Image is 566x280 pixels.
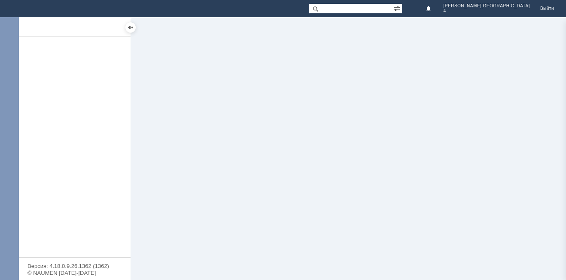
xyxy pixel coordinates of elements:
div: © NAUMEN [DATE]-[DATE] [27,270,122,276]
span: [PERSON_NAME][GEOGRAPHIC_DATA] [444,3,530,9]
span: 4 [444,9,530,14]
span: Расширенный поиск [393,4,402,12]
div: Скрыть меню [125,22,136,33]
div: Версия: 4.18.0.9.26.1362 (1362) [27,263,122,269]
